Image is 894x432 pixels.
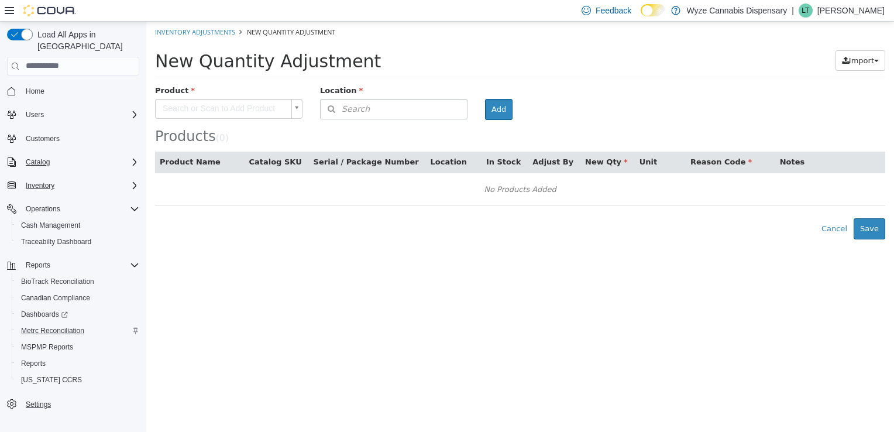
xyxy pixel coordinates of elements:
[21,342,73,352] span: MSPMP Reports
[23,5,76,16] img: Cova
[13,135,77,146] button: Product Name
[12,372,144,388] button: [US_STATE] CCRS
[12,306,144,323] a: Dashboards
[21,155,54,169] button: Catalog
[16,324,139,338] span: Metrc Reconciliation
[21,155,139,169] span: Catalog
[544,136,606,145] span: Reason Code
[33,29,139,52] span: Load All Apps in [GEOGRAPHIC_DATA]
[21,326,84,335] span: Metrc Reconciliation
[16,340,139,354] span: MSPMP Reports
[340,135,377,146] button: In Stock
[16,291,95,305] a: Canadian Compliance
[12,217,144,234] button: Cash Management
[21,84,49,98] a: Home
[16,373,139,387] span: Washington CCRS
[26,204,60,214] span: Operations
[16,235,96,249] a: Traceabilty Dashboard
[493,135,513,146] button: Unit
[439,136,482,145] span: New Qty
[101,6,189,15] span: New Quantity Adjustment
[21,237,91,246] span: Traceabilty Dashboard
[16,291,139,305] span: Canadian Compliance
[21,179,139,193] span: Inventory
[9,107,70,123] span: Products
[16,159,731,177] div: No Products Added
[689,29,739,50] button: Import
[21,396,139,411] span: Settings
[21,277,94,286] span: BioTrack Reconciliation
[12,355,144,372] button: Reports
[21,375,82,385] span: [US_STATE] CCRS
[174,64,216,73] span: Location
[21,221,80,230] span: Cash Management
[16,324,89,338] a: Metrc Reconciliation
[21,108,49,122] button: Users
[2,201,144,217] button: Operations
[73,111,79,122] span: 0
[669,197,707,218] button: Cancel
[9,29,235,50] span: New Quantity Adjustment
[634,135,661,146] button: Notes
[9,64,49,73] span: Product
[16,373,87,387] a: [US_STATE] CCRS
[9,77,156,97] a: Search or Scan to Add Product
[167,135,275,146] button: Serial / Package Number
[16,307,139,321] span: Dashboards
[26,181,54,190] span: Inventory
[2,83,144,100] button: Home
[2,107,144,123] button: Users
[21,179,59,193] button: Inventory
[26,87,44,96] span: Home
[21,258,55,272] button: Reports
[2,154,144,170] button: Catalog
[12,234,144,250] button: Traceabilty Dashboard
[21,84,139,98] span: Home
[16,235,139,249] span: Traceabilty Dashboard
[26,260,50,270] span: Reports
[102,135,157,146] button: Catalog SKU
[16,340,78,354] a: MSPMP Reports
[70,111,82,122] small: ( )
[2,130,144,147] button: Customers
[16,218,139,232] span: Cash Management
[284,135,323,146] button: Location
[21,310,68,319] span: Dashboards
[386,135,429,146] button: Adjust By
[16,356,50,371] a: Reports
[339,77,366,98] button: Add
[26,110,44,119] span: Users
[703,35,728,43] span: Import
[174,77,321,98] button: Search
[2,395,144,412] button: Settings
[2,177,144,194] button: Inventory
[9,78,140,97] span: Search or Scan to Add Product
[21,397,56,412] a: Settings
[21,202,65,216] button: Operations
[21,131,139,146] span: Customers
[686,4,787,18] p: Wyze Cannabis Dispensary
[21,108,139,122] span: Users
[21,202,139,216] span: Operations
[21,293,90,303] span: Canadian Compliance
[16,356,139,371] span: Reports
[792,4,794,18] p: |
[26,157,50,167] span: Catalog
[596,5,631,16] span: Feedback
[26,400,51,409] span: Settings
[799,4,813,18] div: Lucas Todd
[16,307,73,321] a: Dashboards
[707,197,739,218] button: Save
[802,4,809,18] span: LT
[21,359,46,368] span: Reports
[16,218,85,232] a: Cash Management
[16,275,139,289] span: BioTrack Reconciliation
[21,258,139,272] span: Reports
[2,257,144,273] button: Reports
[16,275,99,289] a: BioTrack Reconciliation
[9,6,89,15] a: Inventory Adjustments
[641,4,665,16] input: Dark Mode
[12,290,144,306] button: Canadian Compliance
[174,81,223,94] span: Search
